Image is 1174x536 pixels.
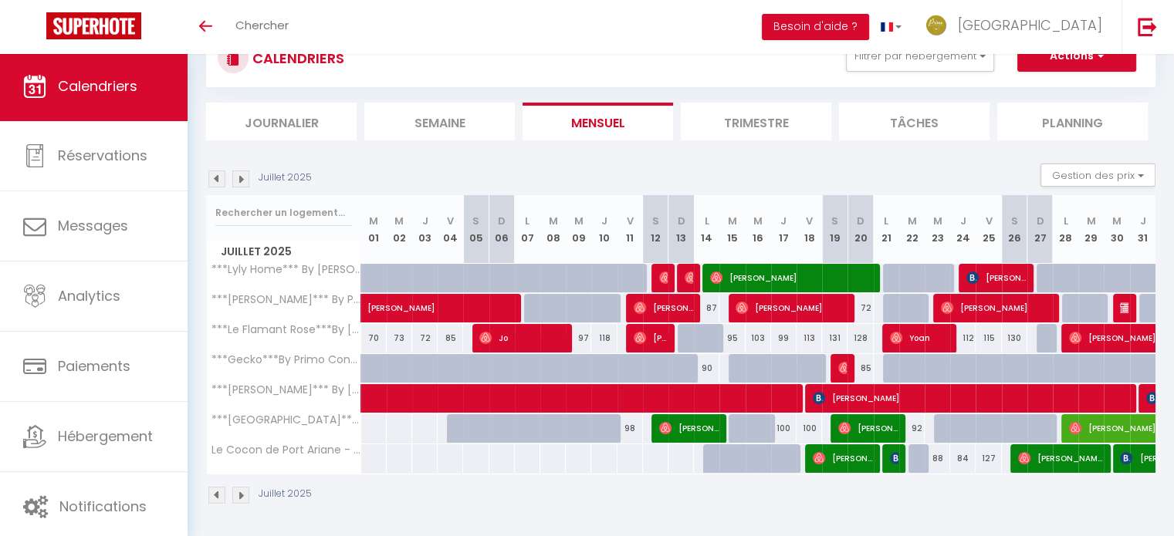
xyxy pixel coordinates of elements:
span: [PERSON_NAME] [966,263,1026,292]
abbr: M [394,214,404,228]
div: 73 [387,324,412,352]
span: [PERSON_NAME] [736,293,846,322]
th: 09 [566,195,591,264]
abbr: V [627,214,634,228]
th: 31 [1130,195,1155,264]
abbr: L [525,214,529,228]
span: Calendriers [58,76,137,96]
li: Journalier [206,103,357,140]
th: 15 [719,195,745,264]
th: 21 [874,195,899,264]
div: 118 [591,324,617,352]
th: 25 [976,195,1001,264]
span: ***[PERSON_NAME]*** By [PERSON_NAME] conciergerie [209,384,364,396]
abbr: S [472,214,479,228]
div: 113 [797,324,822,352]
th: 10 [591,195,617,264]
li: Trimestre [681,103,831,140]
abbr: M [549,214,558,228]
abbr: J [1140,214,1146,228]
abbr: D [498,214,506,228]
span: Messages [58,216,128,235]
div: 115 [976,324,1001,352]
span: Jo [479,323,564,352]
div: 87 [694,294,719,322]
th: 19 [822,195,848,264]
span: [PERSON_NAME] [659,263,668,292]
th: 13 [668,195,694,264]
li: Tâches [839,103,990,140]
span: Notifications [59,497,147,516]
th: 14 [694,195,719,264]
img: logout [1138,17,1157,36]
abbr: M [369,214,378,228]
th: 22 [899,195,925,264]
div: 84 [950,444,976,473]
abbr: L [1064,214,1068,228]
button: Actions [1017,41,1136,72]
p: Juillet 2025 [259,170,312,185]
div: 98 [617,414,643,443]
span: [PERSON_NAME] [1120,293,1128,322]
th: 06 [489,195,515,264]
span: [PERSON_NAME] [941,293,1051,322]
span: Paiements [58,356,130,376]
abbr: M [753,214,763,228]
span: Yoan [890,323,949,352]
li: Semaine [364,103,515,140]
div: 99 [771,324,797,352]
th: 28 [1053,195,1078,264]
th: 11 [617,195,643,264]
input: Rechercher un logement... [215,199,352,227]
abbr: M [728,214,737,228]
th: 01 [361,195,387,264]
span: [PERSON_NAME] [685,263,693,292]
abbr: L [705,214,709,228]
div: 85 [848,354,873,383]
div: 95 [719,324,745,352]
th: 24 [950,195,976,264]
li: Mensuel [523,103,673,140]
abbr: J [960,214,966,228]
div: 100 [771,414,797,443]
span: Juillet 2025 [207,241,360,263]
div: 72 [848,294,873,322]
span: ***Gecko***By Primo Conciergerie [209,354,364,366]
button: Gestion des prix [1040,163,1155,187]
th: 12 [643,195,668,264]
th: 30 [1104,195,1129,264]
div: 72 [412,324,438,352]
div: 128 [848,324,873,352]
span: [PERSON_NAME] [813,383,1127,413]
abbr: J [601,214,607,228]
span: ***[PERSON_NAME]*** By Primo Conciergerie [209,294,364,305]
abbr: M [907,214,916,228]
span: ***[GEOGRAPHIC_DATA]*** BY [PERSON_NAME] [209,414,364,426]
span: [GEOGRAPHIC_DATA] [958,15,1102,35]
span: [PERSON_NAME] [890,443,898,473]
abbr: J [780,214,787,228]
span: [PERSON_NAME]-Guia [838,413,898,443]
abbr: M [1112,214,1122,228]
th: 23 [925,195,950,264]
abbr: M [1087,214,1096,228]
span: [PERSON_NAME] [838,353,847,383]
span: [PERSON_NAME] [1018,443,1103,473]
th: 29 [1078,195,1104,264]
span: ***Lyly Home*** By [PERSON_NAME] Conciergerie [209,264,364,275]
div: 112 [950,324,976,352]
span: [PERSON_NAME] [659,413,719,443]
div: 85 [438,324,463,352]
abbr: D [1036,214,1044,228]
th: 18 [797,195,822,264]
abbr: M [574,214,584,228]
th: 08 [540,195,566,264]
div: 90 [694,354,719,383]
h3: CALENDRIERS [249,41,344,76]
th: 20 [848,195,873,264]
div: 127 [976,444,1001,473]
abbr: S [831,214,838,228]
abbr: L [884,214,888,228]
th: 16 [746,195,771,264]
span: Réservations [58,146,147,165]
